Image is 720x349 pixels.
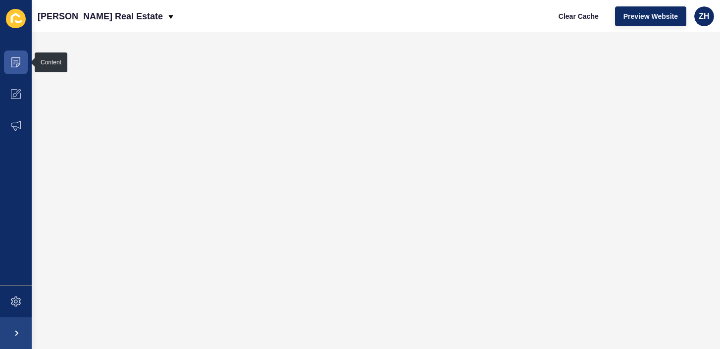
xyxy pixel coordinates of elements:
[38,4,163,29] p: [PERSON_NAME] Real Estate
[615,6,686,26] button: Preview Website
[550,6,607,26] button: Clear Cache
[623,11,678,21] span: Preview Website
[41,58,61,66] div: Content
[559,11,599,21] span: Clear Cache
[699,11,709,21] span: ZH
